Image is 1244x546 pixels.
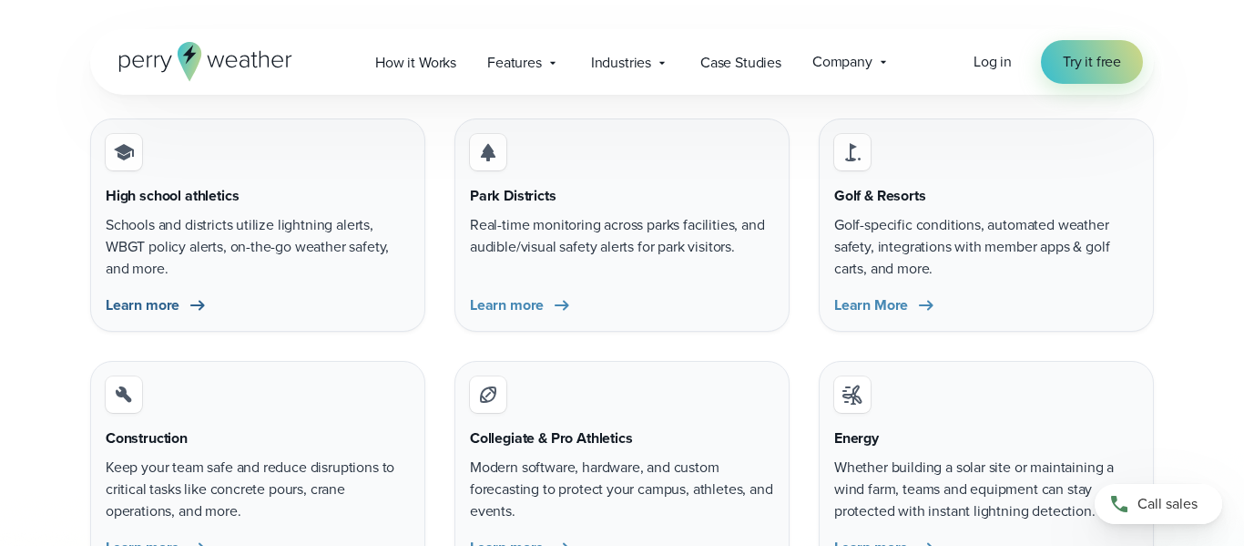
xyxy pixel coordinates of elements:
a: Learn More [834,294,937,316]
a: Log in [974,51,1012,73]
a: How it Works [360,44,472,81]
span: Learn More [834,294,908,316]
h3: High school athletics [106,185,239,207]
span: Learn more [106,294,179,316]
span: Call sales [1137,493,1198,515]
h3: Collegiate & Pro Athletics [470,428,633,449]
strong: any industry impacted by weather [428,24,1055,88]
h3: Energy [834,428,879,449]
a: Learn more [470,294,573,316]
span: Learn more [470,294,544,316]
a: Try it free [1041,40,1143,84]
a: Learn more [106,294,209,316]
p: Whether building a solar site or maintaining a wind farm, teams and equipment can stay protected ... [834,457,1138,522]
span: Company [812,51,872,73]
p: Real-time monitoring across parks facilities, and audible/visual safety alerts for park visitors. [470,214,774,258]
h3: Construction [106,428,188,449]
span: Log in [974,51,1012,72]
p: Golf-specific conditions, automated weather safety, integrations with member apps & golf carts, a... [834,214,1138,280]
span: Case Studies [700,52,781,74]
span: Features [487,52,542,74]
h3: Golf & Resorts [834,185,926,207]
a: Call sales [1095,484,1222,524]
span: How it Works [375,52,456,74]
p: Keep your team safe and reduce disruptions to critical tasks like concrete pours, crane operation... [106,457,410,522]
a: Case Studies [685,44,797,81]
span: Industries [591,52,651,74]
h3: Park Districts [470,185,556,207]
p: Modern software, hardware, and custom forecasting to protect your campus, athletes, and events. [470,457,774,522]
p: Schools and districts utilize lightning alerts, WBGT policy alerts, on-the-go weather safety, and... [106,214,410,280]
span: Try it free [1063,51,1121,73]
